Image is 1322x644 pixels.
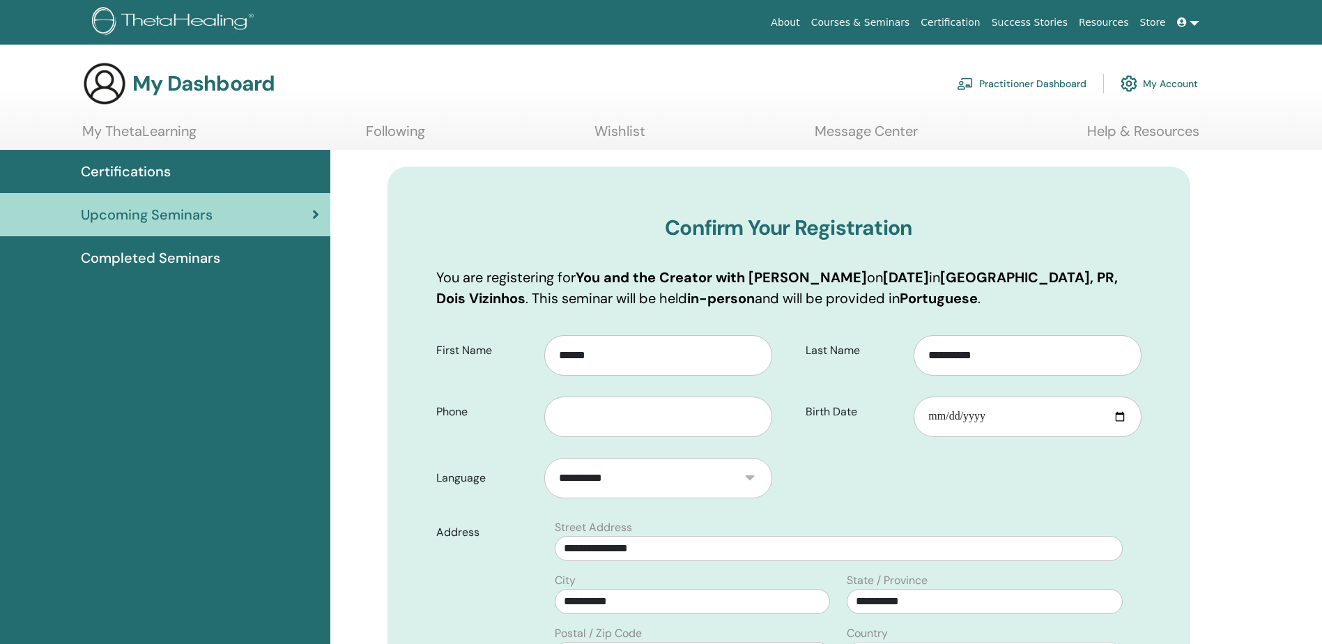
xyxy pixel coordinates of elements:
[815,123,918,150] a: Message Center
[366,123,425,150] a: Following
[81,247,220,268] span: Completed Seminars
[426,399,545,425] label: Phone
[915,10,985,36] a: Certification
[426,337,545,364] label: First Name
[957,77,974,90] img: chalkboard-teacher.svg
[883,268,929,286] b: [DATE]
[82,123,197,150] a: My ThetaLearning
[576,268,867,286] b: You and the Creator with [PERSON_NAME]
[81,204,213,225] span: Upcoming Seminars
[555,625,642,642] label: Postal / Zip Code
[847,625,888,642] label: Country
[92,7,259,38] img: logo.png
[132,71,275,96] h3: My Dashboard
[795,337,914,364] label: Last Name
[806,10,916,36] a: Courses & Seminars
[1121,72,1137,95] img: cog.svg
[555,572,576,589] label: City
[436,215,1142,240] h3: Confirm Your Registration
[426,519,547,546] label: Address
[436,267,1142,309] p: You are registering for on in . This seminar will be held and will be provided in .
[986,10,1073,36] a: Success Stories
[555,519,632,536] label: Street Address
[1087,123,1199,150] a: Help & Resources
[795,399,914,425] label: Birth Date
[957,68,1086,99] a: Practitioner Dashboard
[594,123,645,150] a: Wishlist
[847,572,928,589] label: State / Province
[1121,68,1198,99] a: My Account
[426,465,545,491] label: Language
[687,289,755,307] b: in-person
[81,161,171,182] span: Certifications
[900,289,978,307] b: Portuguese
[1135,10,1171,36] a: Store
[1073,10,1135,36] a: Resources
[765,10,805,36] a: About
[82,61,127,106] img: generic-user-icon.jpg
